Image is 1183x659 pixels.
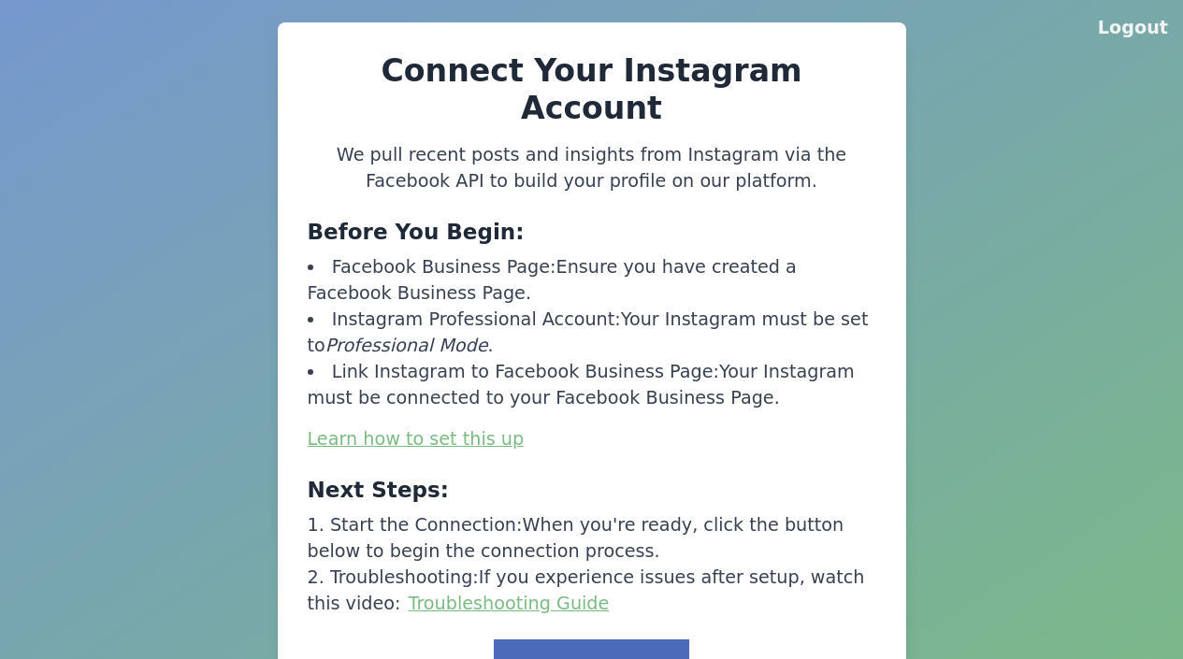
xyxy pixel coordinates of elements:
a: Troubleshooting Guide [409,593,610,614]
span: Instagram Professional Account: [332,308,621,330]
h3: Next Steps: [308,475,876,505]
li: Ensure you have created a Facebook Business Page. [308,254,876,307]
span: Start the Connection: [330,514,523,536]
span: Link Instagram to Facebook Business Page: [332,361,719,382]
span: Professional Mode [325,335,488,356]
li: When you're ready, click the button below to begin the connection process. [308,512,876,565]
h2: Connect Your Instagram Account [308,52,876,127]
li: If you experience issues after setup, watch this video: [308,565,876,617]
li: Your Instagram must be connected to your Facebook Business Page. [308,359,876,411]
span: Troubleshooting: [330,566,479,588]
p: We pull recent posts and insights from Instagram via the Facebook API to build your profile on ou... [308,142,876,194]
h3: Before You Begin: [308,217,876,247]
a: Learn how to set this up [308,428,525,450]
li: Your Instagram must be set to . [308,307,876,359]
span: Facebook Business Page: [332,256,556,278]
button: Logout [1098,15,1168,41]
